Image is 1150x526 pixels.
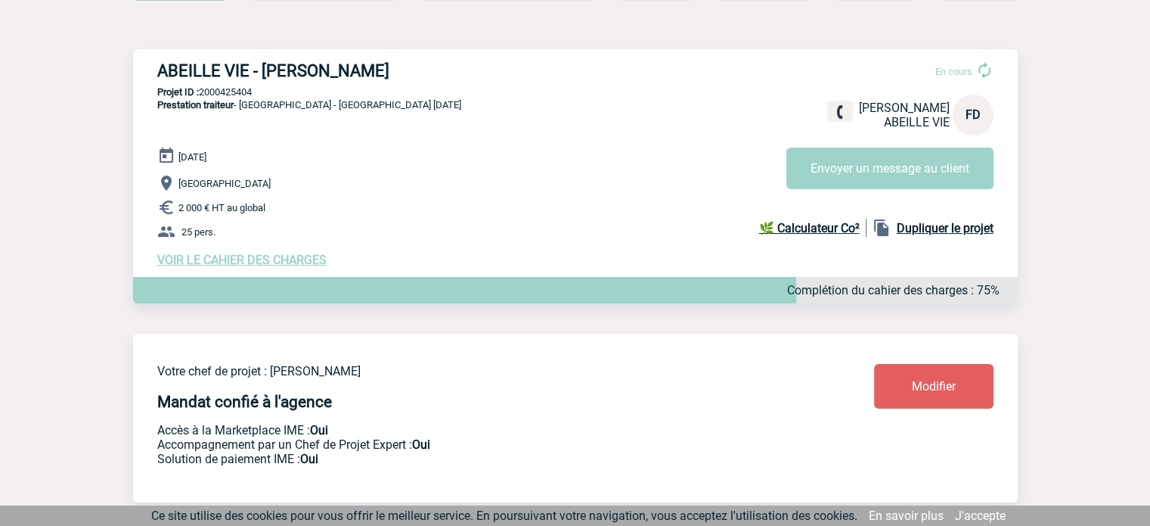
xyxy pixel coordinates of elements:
span: FD [966,107,981,122]
a: 🌿 Calculateur Co² [759,219,866,237]
b: Dupliquer le projet [897,221,993,235]
span: 2 000 € HT au global [178,202,265,213]
p: Conformité aux process achat client, Prise en charge de la facturation, Mutualisation de plusieur... [157,452,785,466]
img: file_copy-black-24dp.png [873,219,891,237]
span: [DATE] [178,151,206,163]
img: fixe.png [833,105,847,119]
a: VOIR LE CAHIER DES CHARGES [157,253,327,267]
span: [GEOGRAPHIC_DATA] [178,178,271,189]
p: Accès à la Marketplace IME : [157,423,785,437]
span: Modifier [912,379,956,394]
button: Envoyer un message au client [786,148,993,189]
b: Oui [310,423,328,437]
b: Projet ID : [157,86,199,98]
span: En cours [935,66,972,77]
span: 25 pers. [181,226,215,238]
span: - [GEOGRAPHIC_DATA] - [GEOGRAPHIC_DATA] [DATE] [157,99,461,110]
a: En savoir plus [869,509,944,523]
a: J'accepte [955,509,1006,523]
p: 2000425404 [133,86,1018,98]
h4: Mandat confié à l'agence [157,393,332,411]
b: 🌿 Calculateur Co² [759,221,860,235]
span: Prestation traiteur [157,99,234,110]
span: ABEILLE VIE [884,115,950,129]
b: Oui [412,437,430,452]
span: Ce site utilise des cookies pour vous offrir le meilleur service. En poursuivant votre navigation... [151,509,857,523]
span: [PERSON_NAME] [859,101,950,115]
b: Oui [300,452,318,466]
h3: ABEILLE VIE - [PERSON_NAME] [157,61,611,80]
p: Votre chef de projet : [PERSON_NAME] [157,364,785,378]
p: Prestation payante [157,437,785,452]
